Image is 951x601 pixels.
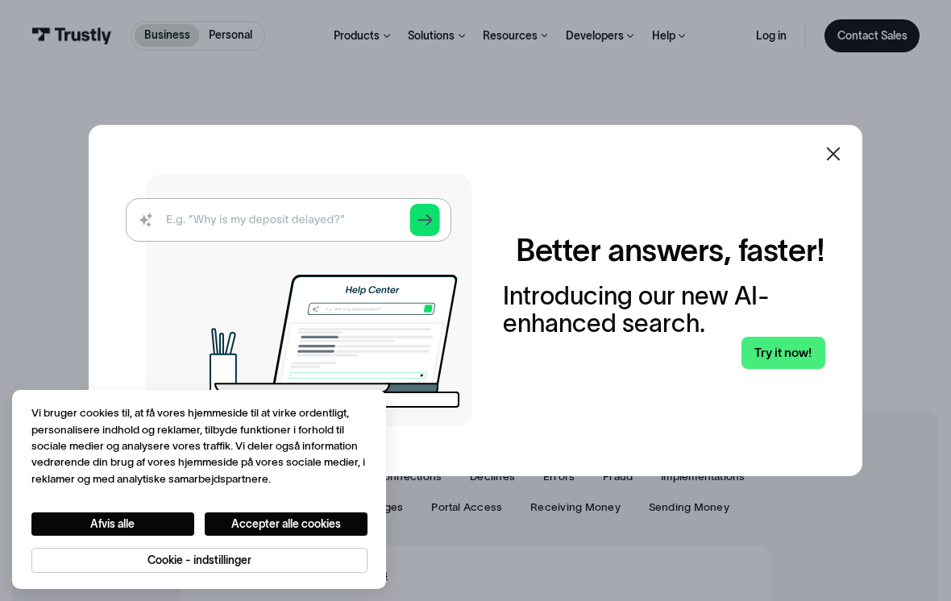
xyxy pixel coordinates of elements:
a: Try it now! [741,337,825,370]
button: Accepter alle cookies [205,512,368,536]
div: Vi bruger cookies til, at få vores hjemmeside til at virke ordentligt, personalisere indhold og r... [31,405,368,487]
button: Cookie - indstillinger [31,548,368,573]
h2: Better answers, faster! [516,232,824,269]
div: Privatliv [31,405,368,573]
button: Afvis alle [31,512,194,536]
div: Cookie banner [12,390,386,588]
div: Introducing our new AI-enhanced search. [503,282,825,337]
